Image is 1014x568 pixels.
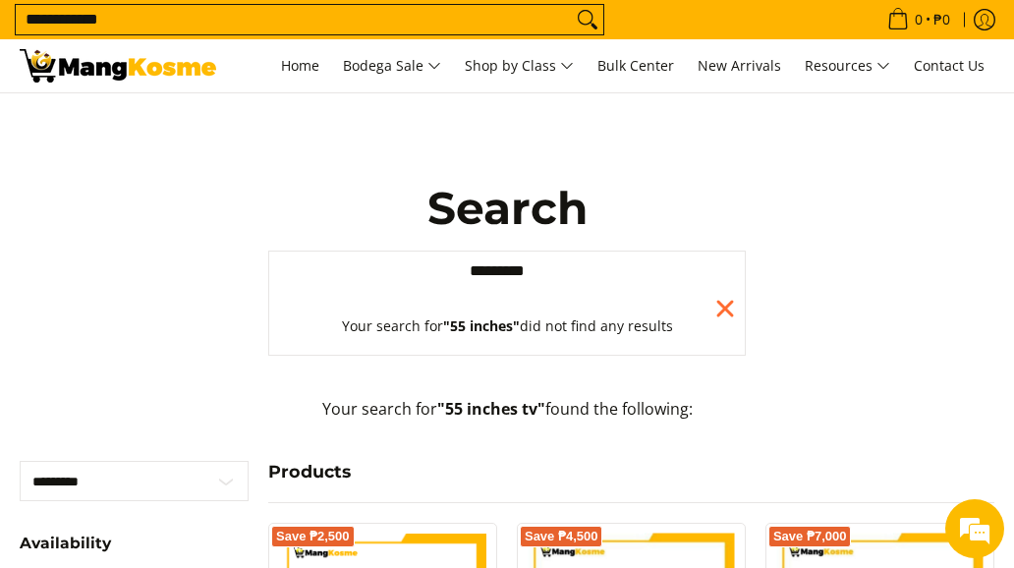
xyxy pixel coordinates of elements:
span: ₱0 [930,13,953,27]
span: Bodega Sale [343,54,441,79]
a: Shop by Class [455,39,584,92]
span: Shop by Class [465,54,574,79]
a: Bodega Sale [333,39,451,92]
span: New Arrivals [698,56,781,75]
h1: Search [268,181,746,237]
p: Your search for found the following: [20,397,994,441]
button: Your search for"55 inches"did not find any results [322,299,693,354]
textarea: Type your message and click 'Submit' [10,368,374,436]
a: Bulk Center [588,39,684,92]
a: Home [271,39,329,92]
a: Resources [795,39,900,92]
span: Save ₱2,500 [276,531,350,542]
span: Resources [805,54,890,79]
span: We are offline. Please leave us a message. [41,163,343,362]
nav: Main Menu [236,39,994,92]
span: • [881,9,956,30]
span: Contact Us [914,56,985,75]
h4: Products [268,461,994,483]
div: Minimize live chat window [322,10,369,57]
span: Bulk Center [597,56,674,75]
button: Search [572,5,603,34]
strong: "55 inches tv" [437,398,545,420]
span: Home [281,56,319,75]
span: 0 [912,13,926,27]
em: Submit [288,436,357,463]
strong: "55 inches" [443,316,520,335]
summary: Open [20,536,111,566]
div: Close pop up [710,294,740,323]
img: Search: 4 results found for &quot;55 inches tv&quot; | Mang Kosme [20,49,216,83]
span: Availability [20,536,111,551]
span: Save ₱4,500 [525,531,598,542]
div: Leave a message [102,110,330,136]
a: New Arrivals [688,39,791,92]
a: Contact Us [904,39,994,92]
span: Save ₱7,000 [773,531,847,542]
